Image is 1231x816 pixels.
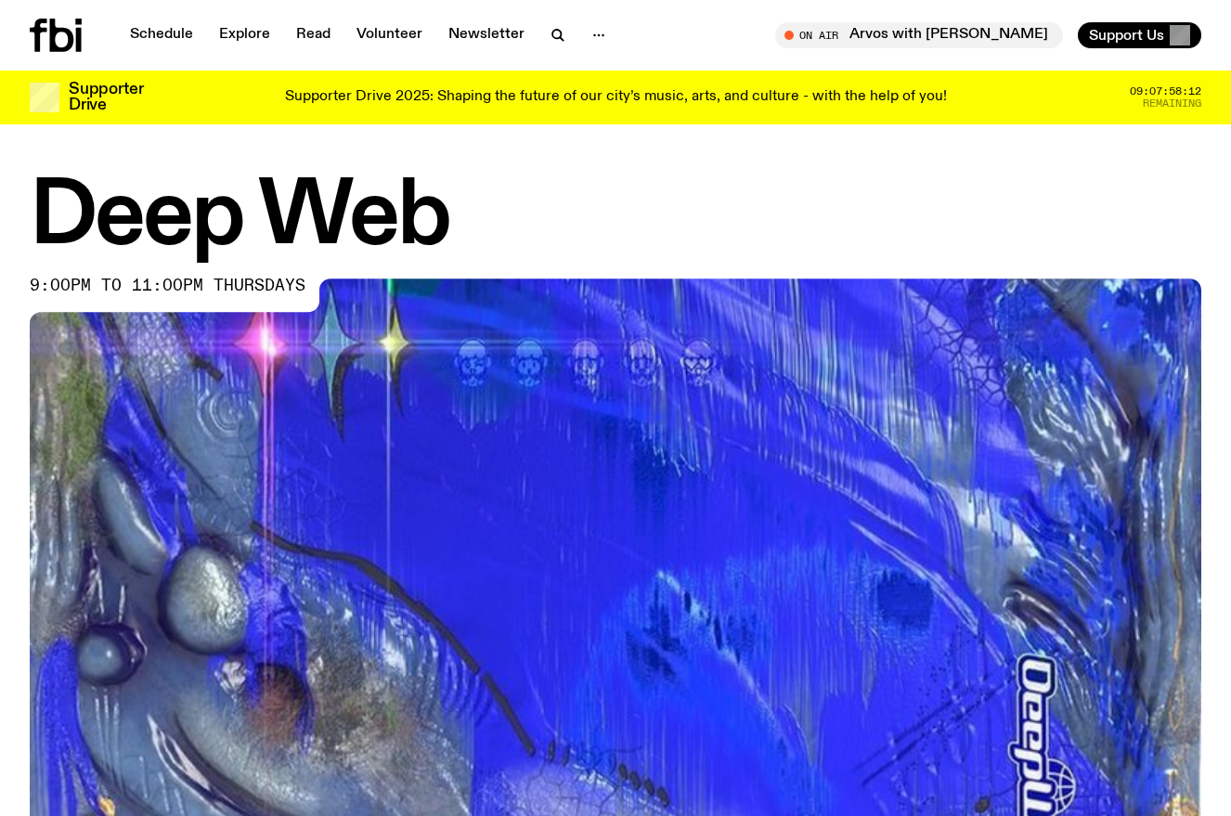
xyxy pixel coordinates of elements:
a: Schedule [119,22,204,48]
span: Remaining [1143,98,1201,109]
span: 9:00pm to 11:00pm thursdays [30,278,305,293]
a: Volunteer [345,22,434,48]
p: Supporter Drive 2025: Shaping the future of our city’s music, arts, and culture - with the help o... [285,89,947,106]
button: On AirArvos with [PERSON_NAME] [775,22,1063,48]
h1: Deep Web [30,176,1201,260]
h3: Supporter Drive [69,82,143,113]
a: Explore [208,22,281,48]
span: Support Us [1089,27,1164,44]
button: Support Us [1078,22,1201,48]
a: Newsletter [437,22,536,48]
a: Read [285,22,342,48]
span: 09:07:58:12 [1130,86,1201,97]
